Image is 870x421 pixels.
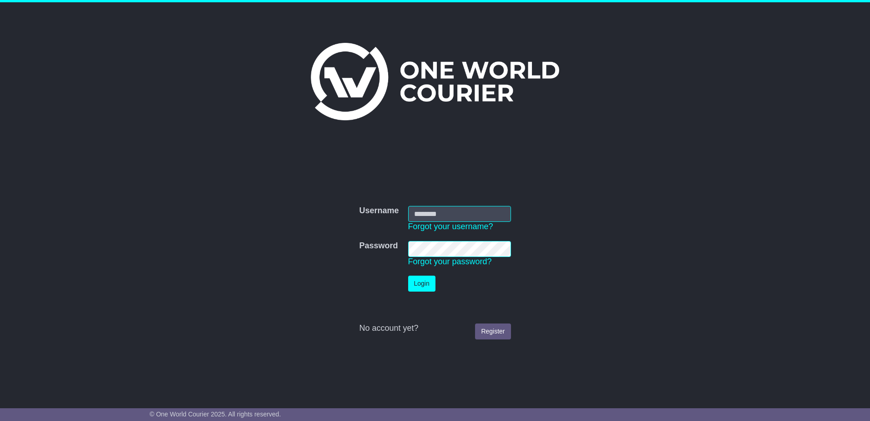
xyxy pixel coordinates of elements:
a: Forgot your username? [408,222,493,231]
label: Username [359,206,399,216]
label: Password [359,241,398,251]
button: Login [408,276,435,292]
a: Forgot your password? [408,257,492,266]
img: One World [311,43,559,120]
span: © One World Courier 2025. All rights reserved. [150,411,281,418]
a: Register [475,323,511,339]
div: No account yet? [359,323,511,334]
